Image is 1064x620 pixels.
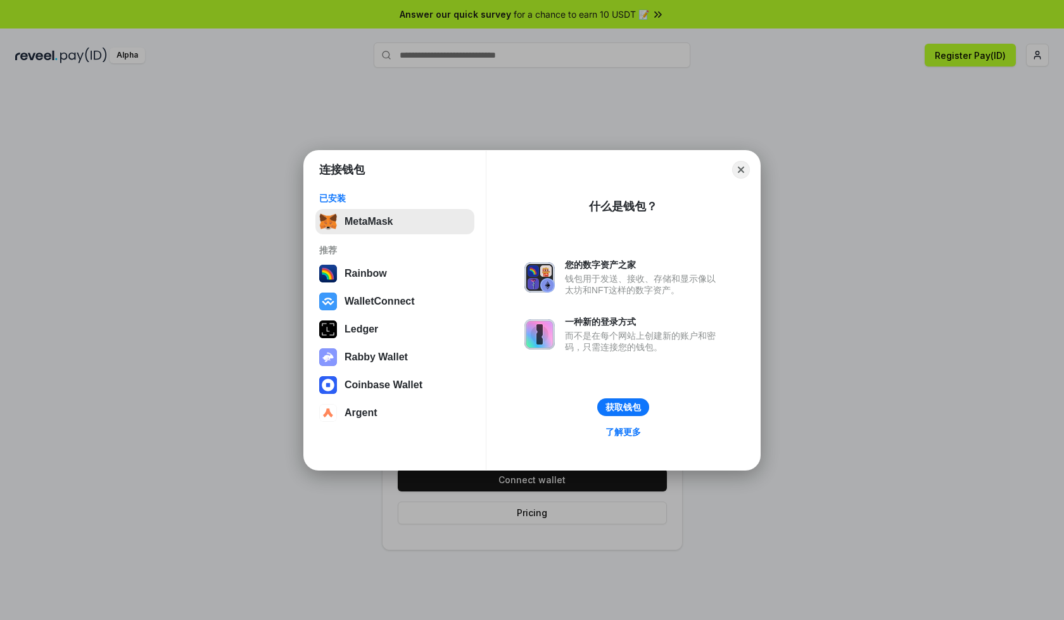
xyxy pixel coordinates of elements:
[319,404,337,422] img: svg+xml,%3Csvg%20width%3D%2228%22%20height%3D%2228%22%20viewBox%3D%220%200%2028%2028%22%20fill%3D...
[345,379,422,391] div: Coinbase Wallet
[524,319,555,350] img: svg+xml,%3Csvg%20xmlns%3D%22http%3A%2F%2Fwww.w3.org%2F2000%2Fsvg%22%20fill%3D%22none%22%20viewBox...
[315,289,474,314] button: WalletConnect
[345,216,393,227] div: MetaMask
[524,262,555,293] img: svg+xml,%3Csvg%20xmlns%3D%22http%3A%2F%2Fwww.w3.org%2F2000%2Fsvg%22%20fill%3D%22none%22%20viewBox...
[319,265,337,282] img: svg+xml,%3Csvg%20width%3D%22120%22%20height%3D%22120%22%20viewBox%3D%220%200%20120%20120%22%20fil...
[315,345,474,370] button: Rabby Wallet
[315,317,474,342] button: Ledger
[319,244,471,256] div: 推荐
[319,376,337,394] img: svg+xml,%3Csvg%20width%3D%2228%22%20height%3D%2228%22%20viewBox%3D%220%200%2028%2028%22%20fill%3D...
[315,209,474,234] button: MetaMask
[598,424,649,440] a: 了解更多
[345,268,387,279] div: Rainbow
[345,351,408,363] div: Rabby Wallet
[565,316,722,327] div: 一种新的登录方式
[319,293,337,310] img: svg+xml,%3Csvg%20width%3D%2228%22%20height%3D%2228%22%20viewBox%3D%220%200%2028%2028%22%20fill%3D...
[315,372,474,398] button: Coinbase Wallet
[565,273,722,296] div: 钱包用于发送、接收、存储和显示像以太坊和NFT这样的数字资产。
[315,261,474,286] button: Rainbow
[319,320,337,338] img: svg+xml,%3Csvg%20xmlns%3D%22http%3A%2F%2Fwww.w3.org%2F2000%2Fsvg%22%20width%3D%2228%22%20height%3...
[605,402,641,413] div: 获取钱包
[319,348,337,366] img: svg+xml,%3Csvg%20xmlns%3D%22http%3A%2F%2Fwww.w3.org%2F2000%2Fsvg%22%20fill%3D%22none%22%20viewBox...
[597,398,649,416] button: 获取钱包
[345,296,415,307] div: WalletConnect
[319,213,337,231] img: svg+xml,%3Csvg%20fill%3D%22none%22%20height%3D%2233%22%20viewBox%3D%220%200%2035%2033%22%20width%...
[345,407,377,419] div: Argent
[319,162,365,177] h1: 连接钱包
[565,330,722,353] div: 而不是在每个网站上创建新的账户和密码，只需连接您的钱包。
[589,199,657,214] div: 什么是钱包？
[345,324,378,335] div: Ledger
[565,259,722,270] div: 您的数字资产之家
[319,193,471,204] div: 已安装
[732,161,750,179] button: Close
[605,426,641,438] div: 了解更多
[315,400,474,426] button: Argent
